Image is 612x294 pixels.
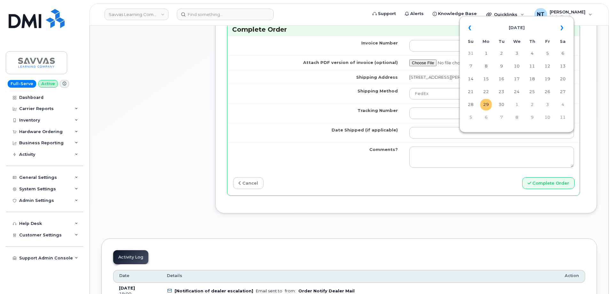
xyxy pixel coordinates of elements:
td: 11 [557,112,569,123]
span: Knowledge Base [438,11,477,17]
td: 5 [542,48,553,59]
td: 7 [496,112,507,123]
span: [PERSON_NAME] [550,9,585,14]
a: cancel [233,177,263,189]
td: 21 [465,86,476,98]
td: 29 [480,99,492,110]
th: Sa [557,37,569,46]
td: 10 [511,60,522,72]
td: 27 [557,86,569,98]
td: 6 [557,48,569,59]
td: 30 [496,99,507,110]
span: Alerts [410,11,424,17]
label: Shipping Address [356,74,398,80]
span: NT [537,11,545,18]
span: from: [285,289,296,293]
td: 26 [542,86,553,98]
b: [DATE] [119,286,135,290]
td: 9 [496,60,507,72]
label: Tracking Number [357,107,398,114]
td: 3 [511,48,522,59]
th: « [465,20,476,36]
td: 2 [496,48,507,59]
td: 4 [557,99,569,110]
iframe: Messenger Launcher [584,266,607,289]
th: We [511,37,522,46]
a: Alerts [400,7,428,20]
th: » [557,20,569,36]
td: 17 [511,73,522,85]
td: [STREET_ADDRESS][PERSON_NAME], attention: [PERSON_NAME] [404,70,580,84]
td: 14 [465,73,476,85]
td: 9 [526,112,538,123]
td: 1 [480,48,492,59]
th: Fr [542,37,553,46]
td: 31 [465,48,476,59]
input: Find something... [177,9,274,20]
a: Knowledge Base [428,7,481,20]
button: Complete Order [522,177,575,189]
td: 7 [465,60,476,72]
h3: Complete Order [232,25,575,34]
label: Date Shipped (if applicable) [332,127,398,133]
th: Action [559,270,585,283]
td: 25 [526,86,538,98]
th: Su [465,37,476,46]
th: [DATE] [480,20,553,36]
td: 28 [465,99,476,110]
td: 24 [511,86,522,98]
th: Th [526,37,538,46]
td: 5 [465,112,476,123]
td: 6 [480,112,492,123]
td: 15 [480,73,492,85]
td: 1 [511,99,522,110]
span: Help Desk [550,14,585,20]
div: Nicholas Taylor [530,8,597,21]
td: 23 [496,86,507,98]
label: Invoice Number [361,40,398,46]
a: Support [368,7,400,20]
span: Date [119,273,129,279]
td: 16 [496,73,507,85]
label: Comments? [369,147,398,153]
td: 10 [542,112,553,123]
td: 8 [511,112,522,123]
div: Email sent to [256,289,282,293]
td: 11 [526,60,538,72]
div: Quicklinks [482,8,529,21]
td: 19 [542,73,553,85]
b: [Notification of dealer escalation] [175,289,253,293]
span: Details [167,273,182,279]
a: Savvas Learning Company LLC [105,9,169,20]
td: 2 [526,99,538,110]
span: Quicklinks [494,12,517,17]
td: 13 [557,60,569,72]
td: 12 [542,60,553,72]
td: 4 [526,48,538,59]
th: Tu [496,37,507,46]
td: 22 [480,86,492,98]
span: Support [378,11,396,17]
th: Mo [480,37,492,46]
label: Shipping Method [357,88,398,94]
label: Attach PDF version of invoice (optional) [303,60,398,66]
td: 8 [480,60,492,72]
td: 20 [557,73,569,85]
td: 3 [542,99,553,110]
td: 18 [526,73,538,85]
b: Order Notify Dealer Mail [298,289,355,293]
